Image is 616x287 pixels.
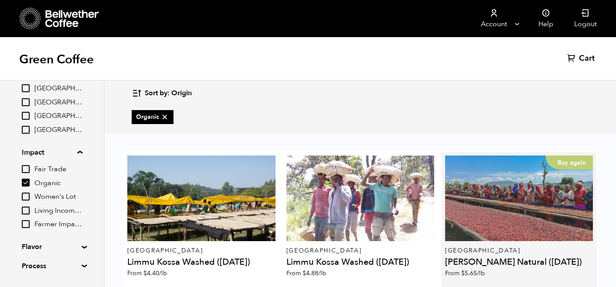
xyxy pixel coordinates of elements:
[145,89,192,98] span: Sort by: Origin
[34,111,82,121] span: [GEOGRAPHIC_DATA]
[22,242,82,252] summary: Flavor
[22,220,30,228] input: Farmer Impact Fund
[22,112,30,120] input: [GEOGRAPHIC_DATA]
[461,269,465,277] span: $
[22,179,30,187] input: Organic
[445,269,485,277] span: From
[22,207,30,214] input: Living Income Pricing
[545,156,593,169] p: Buy again
[143,269,167,277] bdi: 4.40
[579,53,595,64] span: Cart
[34,179,82,188] span: Organic
[127,258,276,266] h4: Limmu Kossa Washed ([DATE])
[34,192,82,202] span: Women's Lot
[286,248,435,254] p: [GEOGRAPHIC_DATA]
[34,165,82,174] span: Fair Trade
[34,206,82,216] span: Living Income Pricing
[34,220,82,229] span: Farmer Impact Fund
[303,269,326,277] bdi: 4.88
[19,52,94,67] h1: Green Coffee
[34,98,82,107] span: [GEOGRAPHIC_DATA]
[286,269,326,277] span: From
[22,193,30,201] input: Women's Lot
[286,258,435,266] h4: Limmu Kossa Washed ([DATE])
[22,165,30,173] input: Fair Trade
[127,248,276,254] p: [GEOGRAPHIC_DATA]
[143,269,147,277] span: $
[445,248,593,254] p: [GEOGRAPHIC_DATA]
[22,147,82,158] summary: Impact
[132,83,192,104] button: Sort by: Origin
[136,113,169,121] span: Organic
[22,126,30,134] input: [GEOGRAPHIC_DATA]
[159,269,167,277] span: /lb
[22,98,30,106] input: [GEOGRAPHIC_DATA]
[477,269,485,277] span: /lb
[445,156,593,241] a: Buy again
[34,125,82,135] span: [GEOGRAPHIC_DATA]
[127,269,167,277] span: From
[318,269,326,277] span: /lb
[567,53,597,64] a: Cart
[22,261,82,271] summary: Process
[461,269,485,277] bdi: 5.65
[303,269,306,277] span: $
[445,258,593,266] h4: [PERSON_NAME] Natural ([DATE])
[22,84,30,92] input: [GEOGRAPHIC_DATA]
[34,84,82,93] span: [GEOGRAPHIC_DATA]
